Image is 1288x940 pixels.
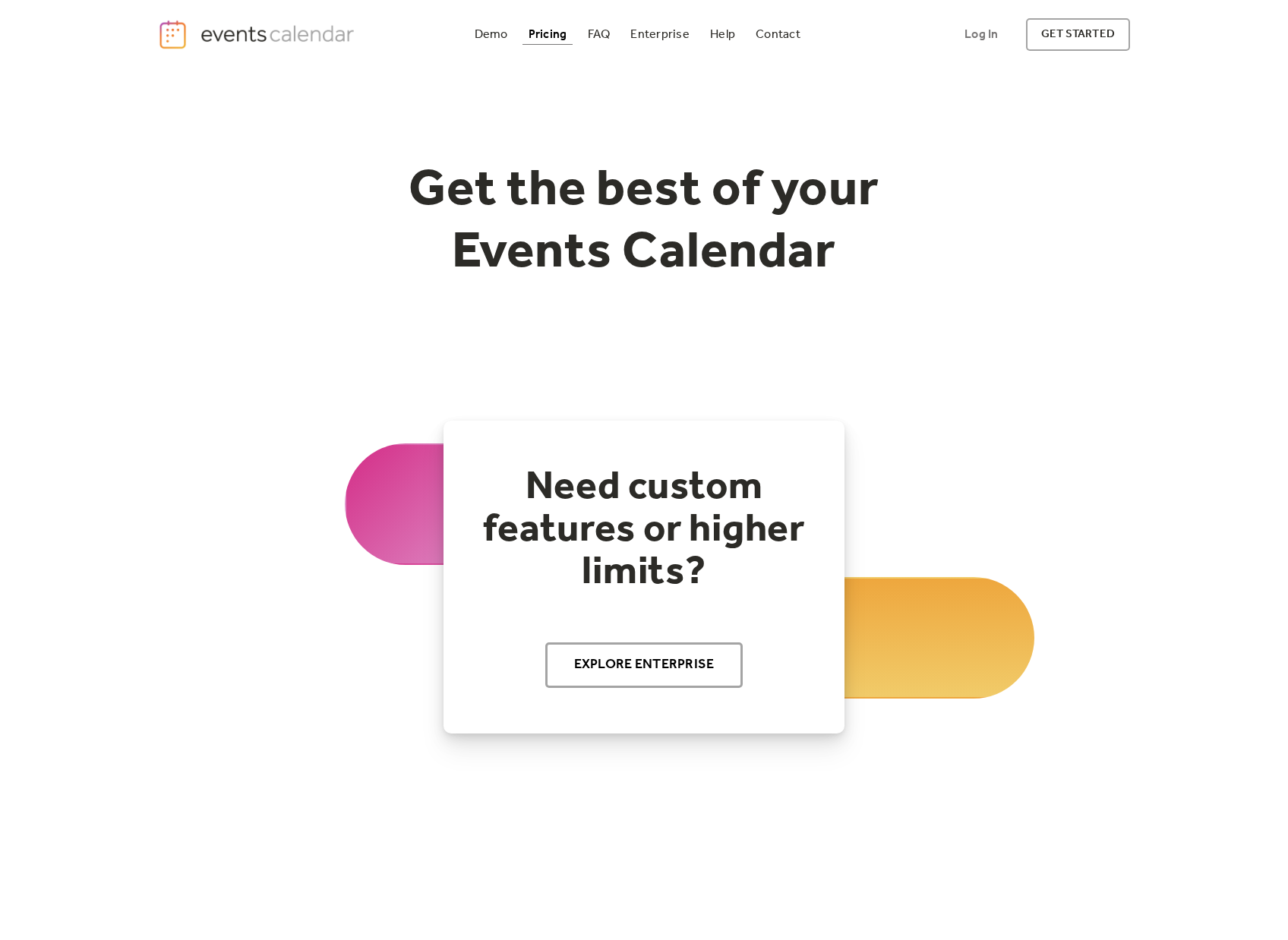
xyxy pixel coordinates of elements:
a: Contact [750,24,807,45]
div: Pricing [529,30,567,39]
div: FAQ [588,30,611,39]
h2: Need custom features or higher limits? [474,466,814,594]
div: Contact [756,30,800,39]
a: Log In [949,18,1013,51]
div: Demo [475,30,508,39]
div: Enterprise [630,30,689,39]
a: Pricing [522,24,573,45]
a: get started [1026,18,1130,51]
a: Explore Enterprise [545,642,743,688]
h1: Get the best of your Events Calendar [352,160,936,284]
a: Enterprise [624,24,695,45]
a: FAQ [582,24,617,45]
div: Help [710,30,735,39]
a: Demo [469,24,514,45]
a: Help [704,24,741,45]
